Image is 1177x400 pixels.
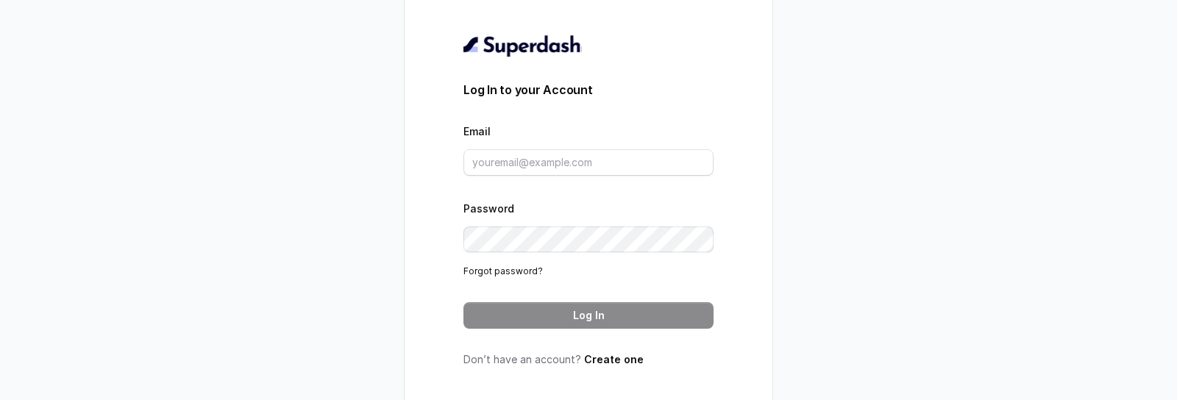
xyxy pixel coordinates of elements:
[584,353,644,365] a: Create one
[463,302,714,329] button: Log In
[463,202,514,215] label: Password
[463,34,582,57] img: light.svg
[463,81,714,99] h3: Log In to your Account
[463,352,714,367] p: Don’t have an account?
[463,125,491,137] label: Email
[463,149,714,176] input: youremail@example.com
[463,265,543,276] a: Forgot password?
